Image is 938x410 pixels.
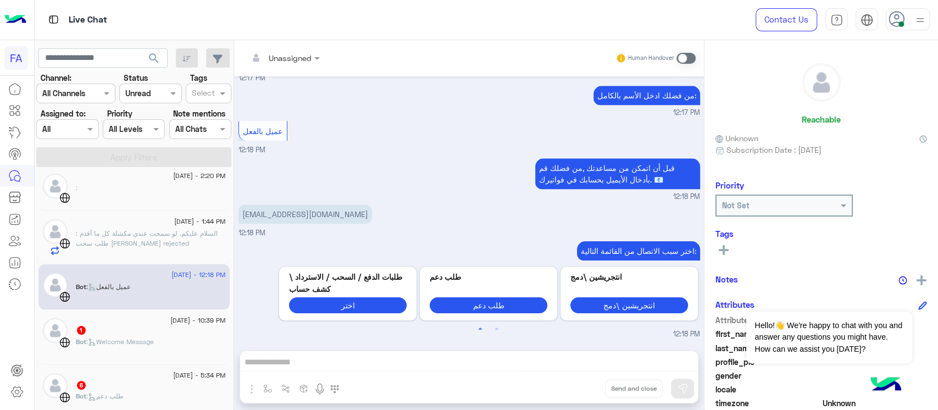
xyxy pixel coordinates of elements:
[76,392,86,400] span: Bot
[147,52,160,65] span: search
[825,8,847,31] a: tab
[86,337,154,346] span: : Welcome Message
[570,297,688,313] button: انتجريشين \دمج
[715,180,744,190] h6: Priority
[59,392,70,403] img: WebChat
[43,273,68,297] img: defaultAdmin.png
[243,126,282,136] span: عميل بالفعل
[76,337,86,346] span: Bot
[171,270,225,280] span: [DATE] - 12:18 PM
[59,192,70,203] img: WebChat
[823,384,928,395] span: null
[86,282,131,291] span: : عميل بالفعل
[715,342,820,354] span: last_name
[715,314,820,326] span: Attribute Name
[715,384,820,395] span: locale
[170,315,225,325] span: [DATE] - 10:39 PM
[43,174,68,198] img: defaultAdmin.png
[861,14,873,26] img: tab
[715,132,758,144] span: Unknown
[756,8,817,31] a: Contact Us
[673,329,700,340] span: 12:18 PM
[173,370,225,380] span: [DATE] - 5:34 PM
[535,158,700,189] p: 20/8/2025, 12:18 PM
[867,366,905,405] img: hulul-logo.png
[715,300,754,309] h6: Attributes
[43,219,68,244] img: defaultAdmin.png
[715,229,927,239] h6: Tags
[577,241,700,261] p: 20/8/2025, 12:18 PM
[715,370,820,381] span: gender
[898,276,907,285] img: notes
[69,13,107,27] p: Live Chat
[289,297,407,313] button: اختر
[715,356,820,368] span: profile_pic
[141,48,168,72] button: search
[173,171,225,181] span: [DATE] - 2:20 PM
[43,373,68,398] img: defaultAdmin.png
[802,114,841,124] h6: Reachable
[593,86,700,105] p: 20/8/2025, 12:17 PM
[475,324,486,335] button: 1 of 2
[174,217,225,226] span: [DATE] - 1:44 PM
[107,108,132,119] label: Priority
[715,328,820,340] span: first_name
[715,397,820,409] span: timezone
[124,72,148,84] label: Status
[41,72,71,84] label: Channel:
[77,381,86,390] span: 6
[36,147,231,167] button: Apply Filters
[77,326,86,335] span: 1
[238,204,372,224] p: 20/8/2025, 12:18 PM
[238,229,265,237] span: 12:18 PM
[59,337,70,348] img: WebChat
[238,74,265,82] span: 12:17 PM
[628,54,674,63] small: Human Handover
[430,297,547,313] button: طلب دعم
[47,13,60,26] img: tab
[491,324,502,335] button: 2 of 2
[430,271,547,282] p: طلب دعم
[570,271,688,282] p: انتجريشين \دمج
[289,271,407,295] p: طلبات الدفع / السحب / الاسترداد \ كشف حساب
[76,184,77,192] span: :
[190,72,207,84] label: Tags
[803,64,840,101] img: defaultAdmin.png
[59,291,70,302] img: WebChat
[605,379,663,398] button: Send and close
[76,229,218,247] span: السلام عليكم. لو سمحت عندي مكشلة كل ما أقدم طلب سحب يجيبلي rejected
[830,14,843,26] img: tab
[238,146,265,154] span: 12:18 PM
[4,46,28,70] div: FA
[4,8,26,31] img: Logo
[173,108,225,119] label: Note mentions
[43,318,68,343] img: defaultAdmin.png
[726,144,822,156] span: Subscription Date : [DATE]
[823,370,928,381] span: null
[673,108,700,118] span: 12:17 PM
[823,397,928,409] span: Unknown
[76,282,86,291] span: Bot
[86,392,124,400] span: : طلب دعم
[673,192,700,202] span: 12:18 PM
[913,13,927,27] img: profile
[917,275,926,285] img: add
[746,312,912,363] span: Hello!👋 We're happy to chat with you and answer any questions you might have. How can we assist y...
[41,108,86,119] label: Assigned to:
[190,87,215,101] div: Select
[715,274,738,284] h6: Notes
[59,238,70,249] img: WebChat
